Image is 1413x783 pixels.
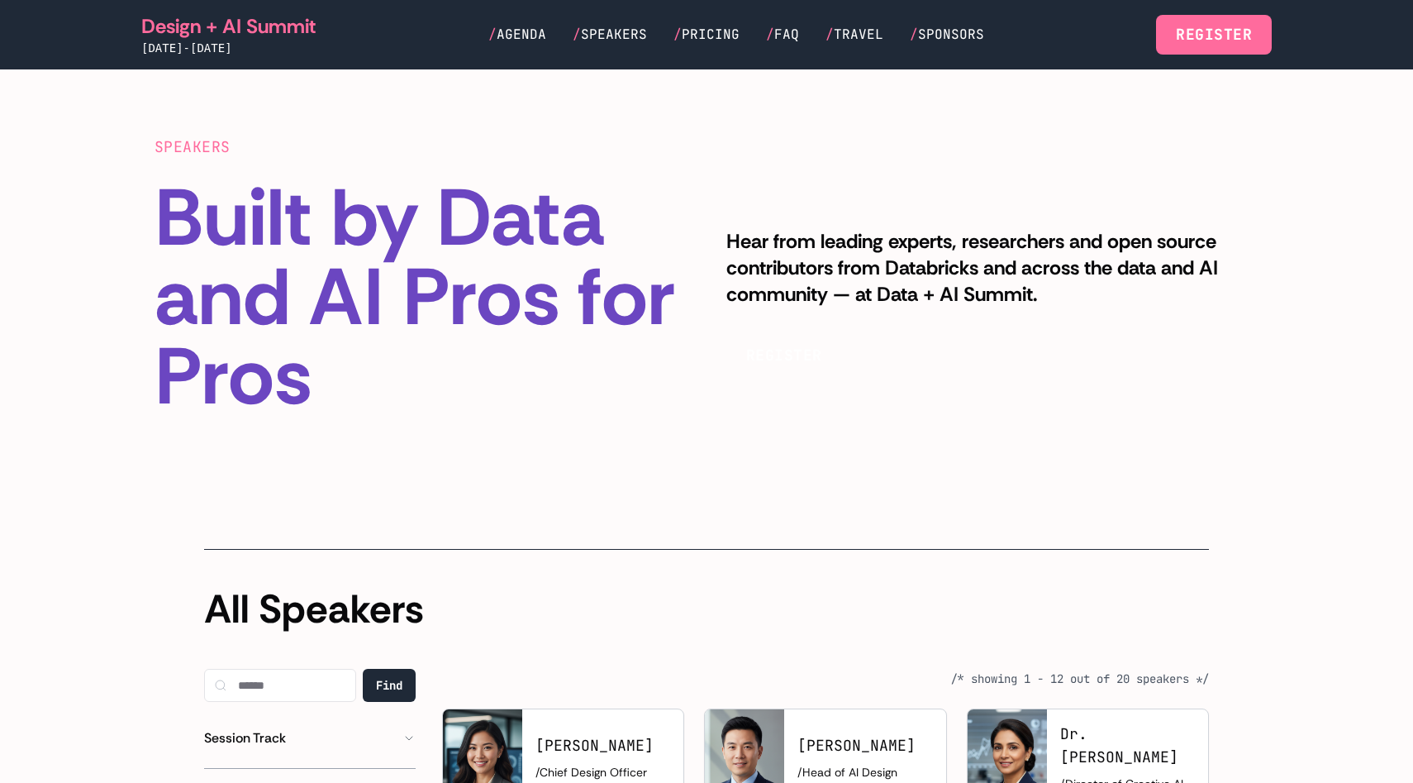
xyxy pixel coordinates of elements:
p: Hear from leading experts, researchers and open source contributors from Databricks and across th... [726,228,1258,308]
a: /Speakers [573,25,647,45]
button: Find [363,669,416,702]
p: / Head of AI Design [797,764,932,781]
span: FAQ [774,26,799,43]
a: /Travel [825,25,883,45]
p: / Chief Design Officer [535,764,670,781]
button: REGISTER [726,334,842,377]
span: Agenda [497,26,546,43]
h3: Dr. [PERSON_NAME] [1060,723,1195,769]
button: Session Track [204,722,416,755]
a: Design + AI Summit [141,13,316,40]
span: Pricing [682,26,740,43]
h2: All Speakers [204,590,1209,629]
span: / [673,26,682,43]
h3: [PERSON_NAME] [535,734,670,757]
span: Speakers [581,26,647,43]
div: SPEAKERS [155,136,687,159]
a: /Sponsors [910,25,984,45]
h3: [PERSON_NAME] [797,734,932,757]
span: / [825,26,834,43]
div: [DATE]-[DATE] [141,40,316,56]
span: Sponsors [918,26,984,43]
span: Travel [834,26,883,43]
span: / [488,26,497,43]
span: /* showing 1 - 12 out of 20 speakers */ [951,671,1209,686]
span: / [573,26,581,43]
a: /Agenda [488,25,546,45]
a: /Pricing [673,25,740,45]
a: /FAQ [766,25,799,45]
h1: Built by Data and AI Pros for Pros [155,179,687,417]
span: / [910,26,918,43]
span: / [766,26,774,43]
a: Register [1156,15,1272,55]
